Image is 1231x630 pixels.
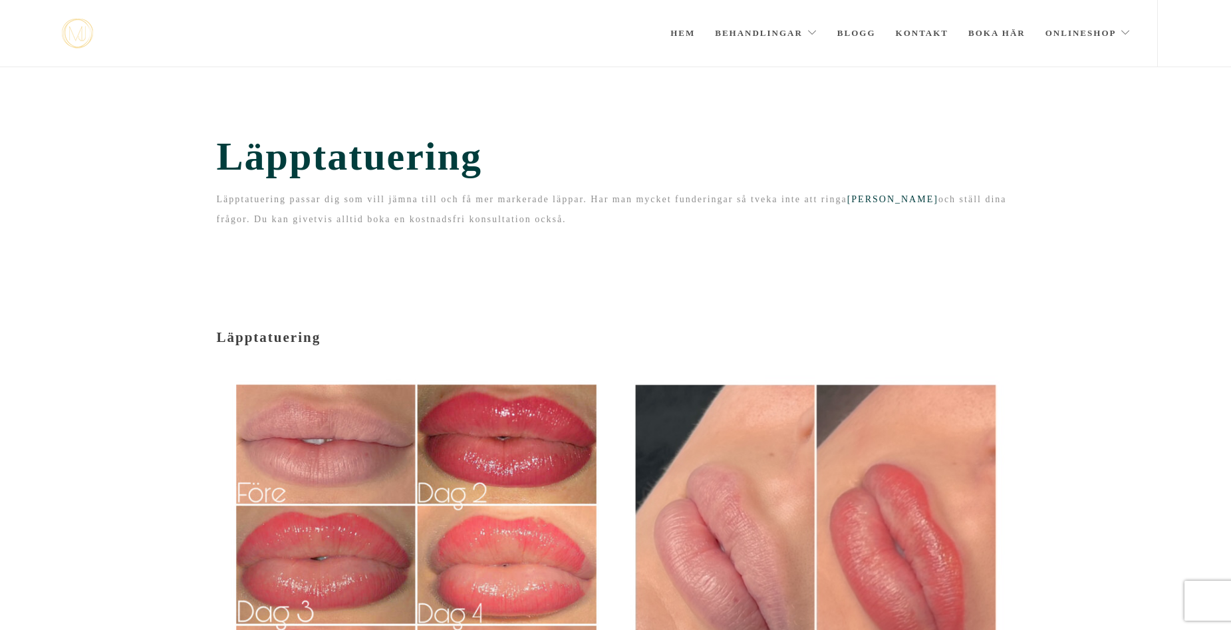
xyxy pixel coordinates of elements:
[62,19,93,49] a: mjstudio mjstudio mjstudio
[62,19,93,49] img: mjstudio
[217,329,321,345] span: Läpptatuering
[847,194,938,204] a: [PERSON_NAME]
[217,190,1015,230] p: Läpptatuering passar dig som vill jämna till och få mer markerade läppar. Har man mycket funderin...
[217,134,1015,180] span: Läpptatuering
